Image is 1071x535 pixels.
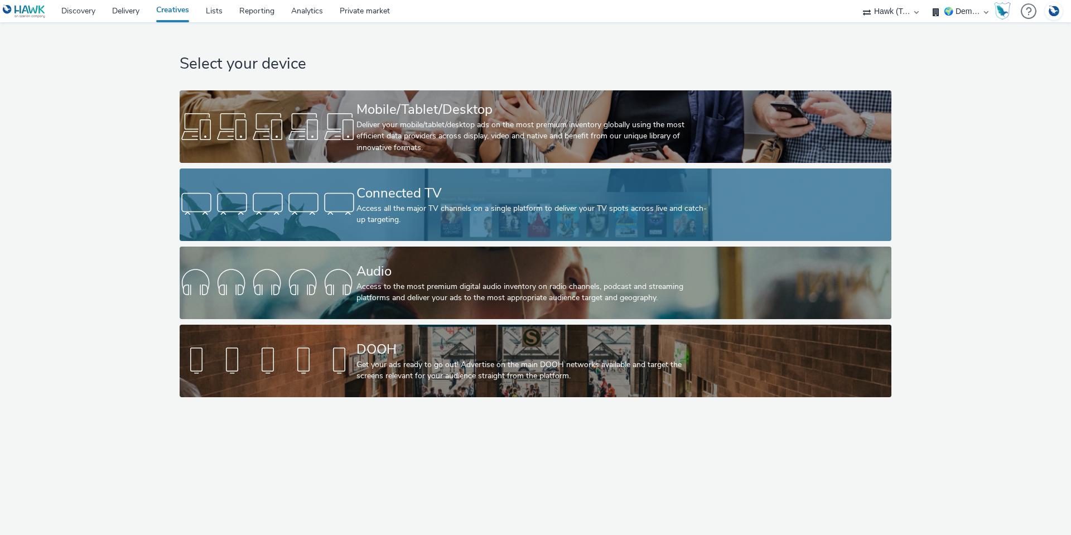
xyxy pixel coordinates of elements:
a: DOOHGet your ads ready to go out! Advertise on the main DOOH networks available and target the sc... [180,325,891,397]
a: AudioAccess to the most premium digital audio inventory on radio channels, podcast and streaming ... [180,247,891,319]
div: Get your ads ready to go out! Advertise on the main DOOH networks available and target the screen... [356,359,710,382]
img: undefined Logo [3,4,46,18]
a: Hawk Academy [994,2,1015,20]
div: Access all the major TV channels on a single platform to deliver your TV spots across live and ca... [356,203,710,226]
div: Mobile/Tablet/Desktop [356,100,710,119]
div: Deliver your mobile/tablet/desktop ads on the most premium inventory globally using the most effi... [356,119,710,153]
img: Account DE [1045,2,1062,21]
a: Mobile/Tablet/DesktopDeliver your mobile/tablet/desktop ads on the most premium inventory globall... [180,90,891,163]
div: Audio [356,262,710,281]
img: Hawk Academy [994,2,1011,20]
div: Connected TV [356,184,710,203]
div: Access to the most premium digital audio inventory on radio channels, podcast and streaming platf... [356,281,710,304]
div: DOOH [356,340,710,359]
a: Connected TVAccess all the major TV channels on a single platform to deliver your TV spots across... [180,168,891,241]
h1: Select your device [180,54,891,75]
